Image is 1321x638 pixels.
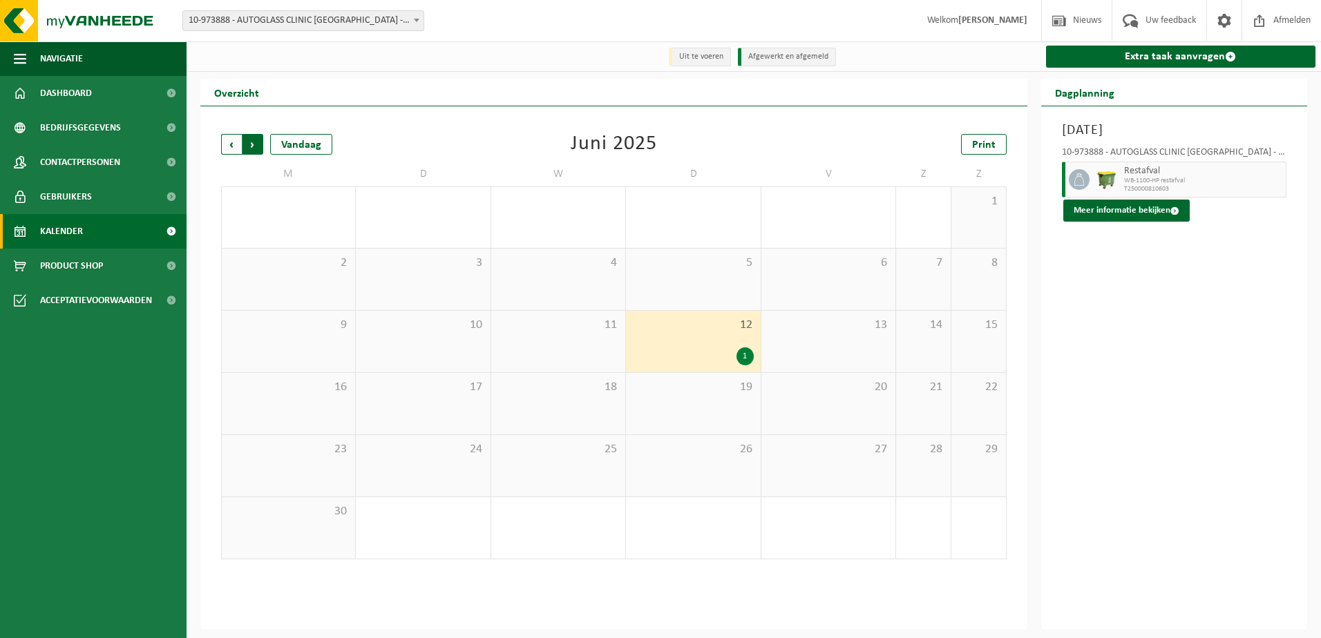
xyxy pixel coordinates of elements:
div: Vandaag [270,134,332,155]
span: Print [972,139,996,151]
span: Volgende [243,134,263,155]
span: 8 [958,255,999,271]
li: Uit te voeren [669,48,731,66]
span: 9 [229,318,348,333]
span: 24 [363,442,483,457]
span: WB-1100-HP restafval [1124,177,1283,185]
span: Gebruikers [40,180,92,214]
span: 1 [958,194,999,209]
img: WB-1100-HPE-GN-50 [1096,169,1117,190]
span: 15 [958,318,999,333]
td: Z [951,162,1007,186]
span: Restafval [1124,166,1283,177]
span: 14 [903,318,944,333]
span: 12 [633,318,753,333]
span: 16 [229,380,348,395]
strong: [PERSON_NAME] [958,15,1027,26]
span: 17 [363,380,483,395]
span: 3 [363,255,483,271]
span: Product Shop [40,249,103,283]
span: 2 [229,255,348,271]
button: Meer informatie bekijken [1063,200,1190,222]
span: 21 [903,380,944,395]
span: Acceptatievoorwaarden [40,283,152,318]
span: 10-973888 - AUTOGLASS CLINIC MECHELEN - MECHELEN [183,11,424,30]
td: M [221,162,356,186]
span: T250000810603 [1124,185,1283,193]
h3: [DATE] [1062,120,1287,141]
td: Z [896,162,951,186]
a: Print [961,134,1007,155]
span: 11 [498,318,618,333]
div: 1 [736,347,754,365]
div: Juni 2025 [571,134,657,155]
span: 28 [903,442,944,457]
li: Afgewerkt en afgemeld [738,48,836,66]
span: 25 [498,442,618,457]
h2: Overzicht [200,79,273,106]
span: Dashboard [40,76,92,110]
span: Kalender [40,214,83,249]
td: D [626,162,761,186]
td: D [356,162,491,186]
span: 19 [633,380,753,395]
span: 4 [498,255,618,271]
span: 20 [768,380,888,395]
div: 10-973888 - AUTOGLASS CLINIC [GEOGRAPHIC_DATA] - [GEOGRAPHIC_DATA] [1062,148,1287,162]
span: 10-973888 - AUTOGLASS CLINIC MECHELEN - MECHELEN [182,10,424,31]
span: 13 [768,318,888,333]
h2: Dagplanning [1041,79,1128,106]
a: Extra taak aanvragen [1046,46,1316,68]
span: 7 [903,255,944,271]
span: Bedrijfsgegevens [40,110,121,145]
span: 18 [498,380,618,395]
span: 23 [229,442,348,457]
span: 5 [633,255,753,271]
span: 27 [768,442,888,457]
span: 22 [958,380,999,395]
span: 10 [363,318,483,333]
span: Vorige [221,134,242,155]
span: Contactpersonen [40,145,120,180]
span: 26 [633,442,753,457]
span: 6 [768,255,888,271]
span: 30 [229,504,348,519]
span: Navigatie [40,41,83,76]
span: 29 [958,442,999,457]
td: V [761,162,896,186]
td: W [491,162,626,186]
